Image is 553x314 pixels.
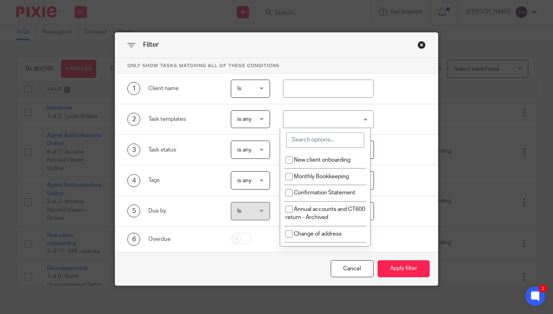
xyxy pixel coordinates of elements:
div: 1 [127,82,140,95]
span: Confirmation Statement [294,190,355,196]
div: Due by [148,207,218,215]
div: 2 [539,284,547,293]
div: Tags [148,176,218,184]
span: Monthly Bookkeeping [294,174,349,179]
div: Task templates [148,115,218,123]
span: is any [237,178,251,183]
div: 3 [127,143,140,156]
span: is any [237,116,251,122]
div: Close this dialog window [331,260,374,278]
div: 2 [127,113,140,126]
div: 4 [127,174,140,187]
div: 5 [127,204,140,217]
span: Filter [143,42,158,48]
span: Is [237,86,241,91]
span: Annual accounts and CT600 return - Archived [285,207,365,221]
div: 6 [127,233,140,246]
span: Is [237,208,241,214]
div: Overdue [148,235,218,243]
input: Search options... [286,133,364,148]
p: Only show tasks matching all of these conditions [115,58,438,74]
button: Apply filter [378,260,430,278]
div: Close this dialog window [418,41,426,49]
span: is any [237,147,251,153]
div: Task status [148,146,218,154]
div: Client name [148,84,218,93]
span: Change of address [294,231,342,237]
span: New client onboarding [294,157,350,163]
